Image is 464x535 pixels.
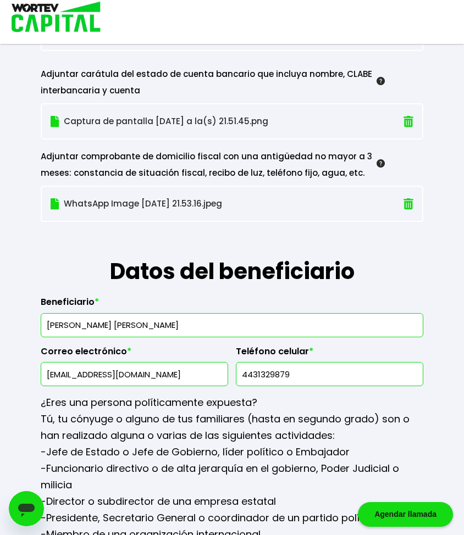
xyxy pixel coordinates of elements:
[236,346,423,363] label: Teléfono celular
[241,363,418,386] input: 10 dígitos
[41,148,385,181] div: Adjuntar comprobante de domicilio fiscal con una antigüedad no mayor a 3 meses: constancia de sit...
[51,196,355,212] p: WhatsApp Image [DATE] 21.53.16.jpeg
[51,116,59,127] img: file.874bbc9e.svg
[404,116,413,127] img: trash.f49e7519.svg
[51,113,355,130] p: Captura de pantalla [DATE] a la(s) 21.51.45.png
[41,411,423,444] p: Tú, tu cónyuge o alguno de tus familiares (hasta en segundo grado) son o han realizado alguna o v...
[41,394,423,411] p: ¿Eres una persona políticamente expuesta?
[41,346,228,363] label: Correo electrónico
[358,502,453,527] div: Agendar llamada
[51,198,59,210] img: file.874bbc9e.svg
[41,297,423,313] label: Beneficiario
[377,77,385,85] img: gfR76cHglkPwleuBLjWdxeZVvX9Wp6JBDmjRYY8JYDQn16A2ICN00zLTgIroGa6qie5tIuWH7V3AapTKqzv+oMZsGfMUqL5JM...
[41,222,423,288] h1: Datos del beneficiario
[41,66,385,99] div: Adjuntar carátula del estado de cuenta bancario que incluya nombre, CLABE interbancaria y cuenta
[9,491,44,526] iframe: Botón para iniciar la ventana de mensajería
[404,198,413,210] img: trash.f49e7519.svg
[377,159,385,168] img: gfR76cHglkPwleuBLjWdxeZVvX9Wp6JBDmjRYY8JYDQn16A2ICN00zLTgIroGa6qie5tIuWH7V3AapTKqzv+oMZsGfMUqL5JM...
